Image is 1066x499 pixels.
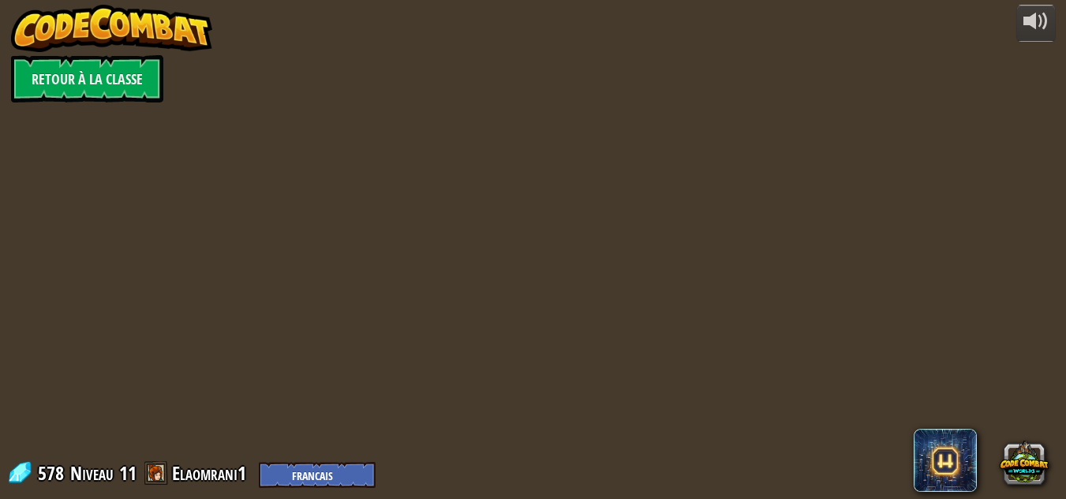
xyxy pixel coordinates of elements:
[38,460,69,486] span: 578
[11,55,163,102] a: Retour à la Classe
[1016,5,1056,42] button: Ajuster le volume
[70,460,114,486] span: Niveau
[172,460,251,486] a: Elaomrani1
[119,460,137,486] span: 11
[11,5,213,52] img: CodeCombat - Learn how to code by playing a game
